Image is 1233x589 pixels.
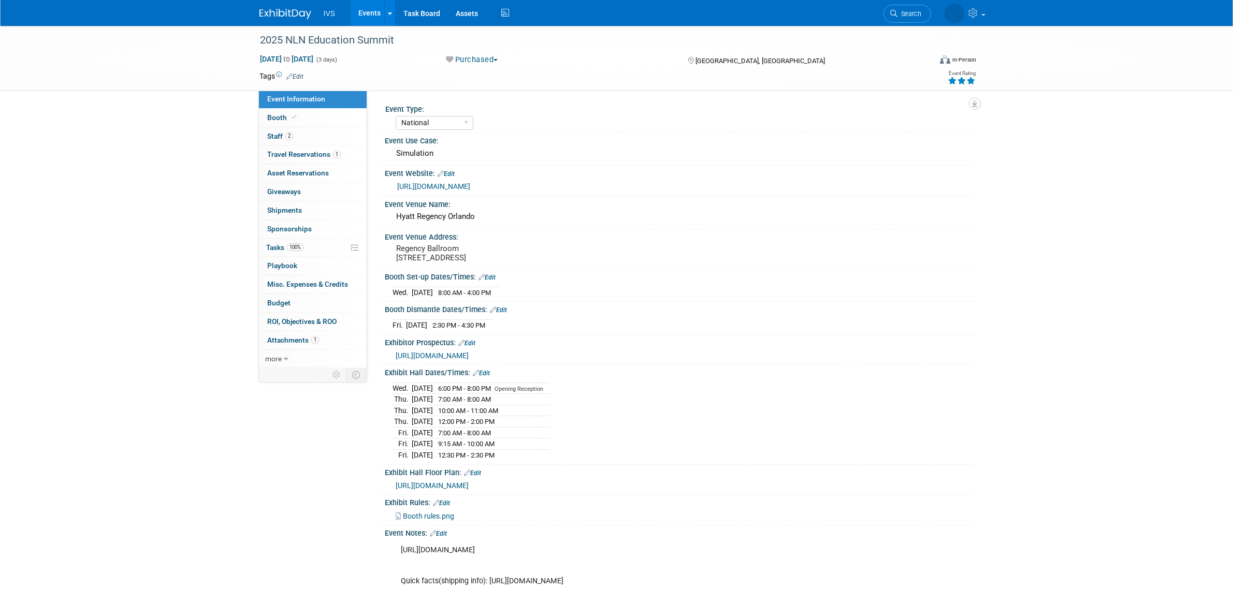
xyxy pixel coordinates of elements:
span: 12:30 PM - 2:30 PM [438,451,495,459]
span: Asset Reservations [267,169,329,177]
a: Misc. Expenses & Credits [259,275,367,293]
span: to [282,55,292,63]
a: Edit [430,530,447,537]
a: ROI, Objectives & ROO [259,313,367,331]
a: Budget [259,294,367,312]
span: 2 [285,132,293,140]
span: Booth [267,113,299,122]
td: [DATE] [406,319,427,330]
i: Booth reservation complete [292,114,297,120]
span: Travel Reservations [267,150,341,158]
a: Search [883,5,931,23]
a: Event Information [259,90,367,108]
span: ROI, Objectives & ROO [267,317,337,326]
div: Exhibit Rules: [385,495,974,508]
div: Event Use Case: [385,133,974,146]
a: Edit [433,499,450,507]
div: Booth Dismantle Dates/Times: [385,302,974,315]
span: more [265,355,282,363]
span: 1 [333,151,341,158]
a: Edit [464,469,481,477]
span: Shipments [267,206,302,214]
a: [URL][DOMAIN_NAME] [396,481,469,490]
td: Thu. [393,405,412,416]
div: Event Venue Name: [385,197,974,210]
span: Staff [267,132,293,140]
td: Wed. [393,382,412,394]
div: Event Website: [385,166,974,179]
span: Booth rules.png [403,512,454,520]
span: Sponsorships [267,225,312,233]
span: Budget [267,299,291,307]
span: [DATE] [DATE] [259,54,314,64]
span: 100% [287,243,303,251]
td: Wed. [393,287,412,298]
td: [DATE] [412,287,433,298]
div: 2025 NLN Education Summit [256,31,916,50]
td: Toggle Event Tabs [345,368,367,381]
td: [DATE] [412,438,433,450]
img: Kyle Shelstad [945,4,964,23]
a: [URL][DOMAIN_NAME] [397,182,470,190]
div: Event Rating [948,71,976,76]
img: ExhibitDay [259,9,311,19]
td: Fri. [393,449,412,460]
div: Event Type: [385,101,969,114]
a: Edit [286,73,303,80]
td: [DATE] [412,416,433,428]
td: [DATE] [412,394,433,405]
a: more [259,350,367,368]
a: Booth [259,109,367,127]
a: Attachments1 [259,331,367,349]
span: Opening Reception [495,386,543,392]
span: 10:00 AM - 11:00 AM [438,407,498,415]
img: Format-Inperson.png [940,55,950,64]
td: Fri. [393,427,412,438]
td: [DATE] [412,405,433,416]
td: Thu. [393,394,412,405]
span: 7:00 AM - 8:00 AM [438,395,491,403]
td: [DATE] [412,382,433,394]
div: Exhibit Hall Floor Plan: [385,465,974,478]
pre: Regency Ballroom [STREET_ADDRESS] [396,244,619,262]
td: Tags [259,71,303,81]
div: Booth Set-up Dates/Times: [385,269,974,283]
span: Attachments [267,336,319,344]
span: (3 days) [315,56,337,63]
span: Playbook [267,261,297,270]
span: 12:00 PM - 2:00 PM [438,418,495,425]
div: Simulation [393,145,966,161]
a: Edit [458,340,475,347]
a: Edit [478,274,496,281]
a: Edit [438,170,455,178]
div: Event Notes: [385,525,974,539]
span: 6:00 PM - 8:00 PM [438,385,491,392]
a: Edit [490,306,507,314]
div: In-Person [952,56,976,64]
a: Sponsorships [259,220,367,238]
span: Tasks [266,243,303,252]
a: Asset Reservations [259,164,367,182]
td: [DATE] [412,449,433,460]
button: Purchased [442,54,502,65]
span: Event Information [267,95,325,103]
a: Shipments [259,201,367,219]
a: Travel Reservations1 [259,145,367,164]
td: Personalize Event Tab Strip [328,368,346,381]
a: Booth rules.png [396,512,454,520]
a: Playbook [259,257,367,275]
td: Fri. [393,438,412,450]
span: 2:30 PM - 4:30 PM [432,321,485,329]
span: Search [897,10,921,18]
a: Edit [473,370,490,377]
span: [GEOGRAPHIC_DATA], [GEOGRAPHIC_DATA] [695,57,825,65]
div: Event Venue Address: [385,229,974,242]
div: Exhibitor Prospectus: [385,335,974,348]
span: 7:00 AM - 8:00 AM [438,429,491,437]
div: Hyatt Regency Orlando [393,209,966,225]
span: IVS [324,9,336,18]
a: Staff2 [259,127,367,145]
a: [URL][DOMAIN_NAME] [396,351,469,360]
